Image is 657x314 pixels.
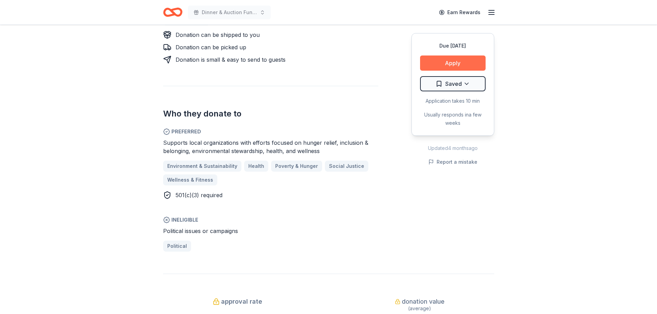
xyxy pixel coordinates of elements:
[163,4,182,20] a: Home
[420,55,486,71] button: Apply
[167,242,187,250] span: Political
[275,162,318,170] span: Poverty & Hunger
[420,76,486,91] button: Saved
[163,227,238,234] span: Political issues or campaigns
[345,304,494,313] div: (average)
[271,161,322,172] a: Poverty & Hunger
[435,6,485,19] a: Earn Rewards
[329,162,364,170] span: Social Justice
[163,108,378,119] h2: Who they donate to
[163,128,378,136] span: Preferred
[167,176,213,184] span: Wellness & Fitness
[176,192,222,199] span: 501(c)(3) required
[221,296,262,307] span: approval rate
[428,158,477,166] button: Report a mistake
[163,216,378,224] span: Ineligible
[188,6,271,19] button: Dinner & Auction Fundraiser
[420,42,486,50] div: Due [DATE]
[445,79,462,88] span: Saved
[325,161,368,172] a: Social Justice
[176,55,286,64] div: Donation is small & easy to send to guests
[163,139,368,154] span: Supports local organizations with efforts focused on hunger relief, inclusion & belonging, enviro...
[167,162,237,170] span: Environment & Sustainability
[411,144,494,152] div: Updated 4 months ago
[176,31,260,39] div: Donation can be shipped to you
[244,161,268,172] a: Health
[176,43,246,51] div: Donation can be picked up
[202,8,257,17] span: Dinner & Auction Fundraiser
[163,174,217,185] a: Wellness & Fitness
[420,111,486,127] div: Usually responds in a few weeks
[402,296,445,307] span: donation value
[163,161,241,172] a: Environment & Sustainability
[420,97,486,105] div: Application takes 10 min
[163,241,191,252] a: Political
[248,162,264,170] span: Health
